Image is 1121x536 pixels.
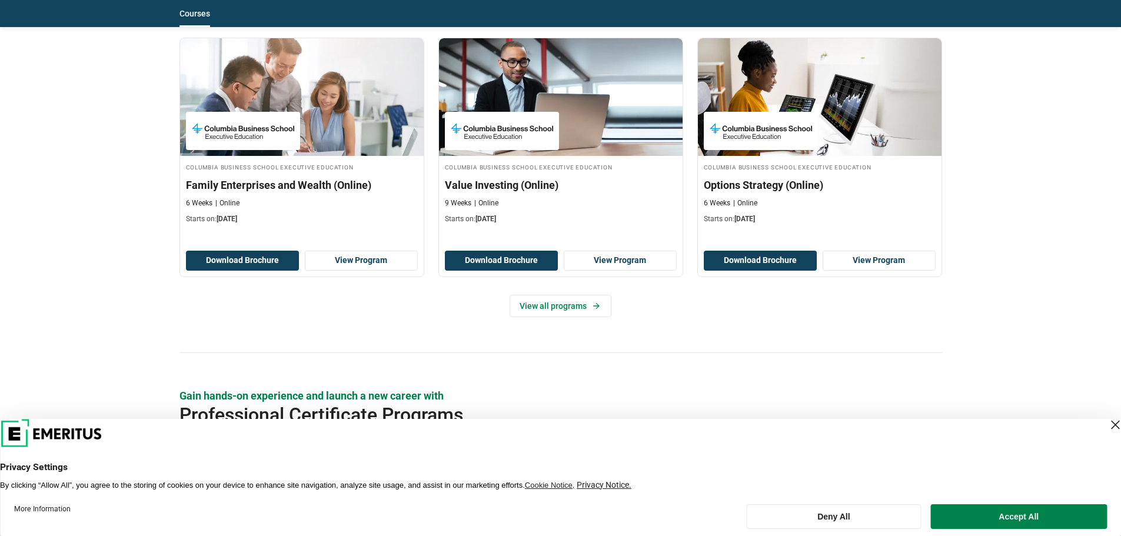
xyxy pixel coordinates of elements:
h4: Columbia Business School Executive Education [186,162,418,172]
a: View Program [564,251,677,271]
p: Online [215,198,239,208]
a: Finance Course by Columbia Business School Executive Education - October 16, 2025 Columbia Busine... [698,38,942,230]
img: Columbia Business School Executive Education [710,118,812,144]
img: Family Enterprises and Wealth (Online) | Online Finance Course [180,38,424,156]
span: [DATE] [734,215,755,223]
a: Finance Course by Columbia Business School Executive Education - October 16, 2025 Columbia Busine... [439,38,683,230]
p: Gain hands-on experience and launch a new career with [179,388,942,403]
a: Finance Course by Columbia Business School Executive Education - October 16, 2025 Columbia Busine... [180,38,424,230]
h3: Family Enterprises and Wealth (Online) [186,178,418,192]
p: Starts on: [445,214,677,224]
img: Options Strategy (Online) | Online Finance Course [698,38,942,156]
p: Starts on: [704,214,936,224]
h4: Columbia Business School Executive Education [445,162,677,172]
img: Value Investing (Online) | Online Finance Course [439,38,683,156]
h4: Columbia Business School Executive Education [704,162,936,172]
a: View Program [823,251,936,271]
button: Download Brochure [445,251,558,271]
button: Download Brochure [704,251,817,271]
p: 9 Weeks [445,198,471,208]
p: 6 Weeks [704,198,730,208]
img: Columbia Business School Executive Education [192,118,294,144]
img: Columbia Business School Executive Education [451,118,553,144]
a: View Program [305,251,418,271]
p: Online [474,198,498,208]
h2: Professional Certificate Programs [179,403,866,427]
a: View all programs [510,295,611,317]
p: Starts on: [186,214,418,224]
p: 6 Weeks [186,198,212,208]
button: Download Brochure [186,251,299,271]
p: Online [733,198,757,208]
h3: Options Strategy (Online) [704,178,936,192]
h3: Value Investing (Online) [445,178,677,192]
span: [DATE] [475,215,496,223]
span: [DATE] [217,215,237,223]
